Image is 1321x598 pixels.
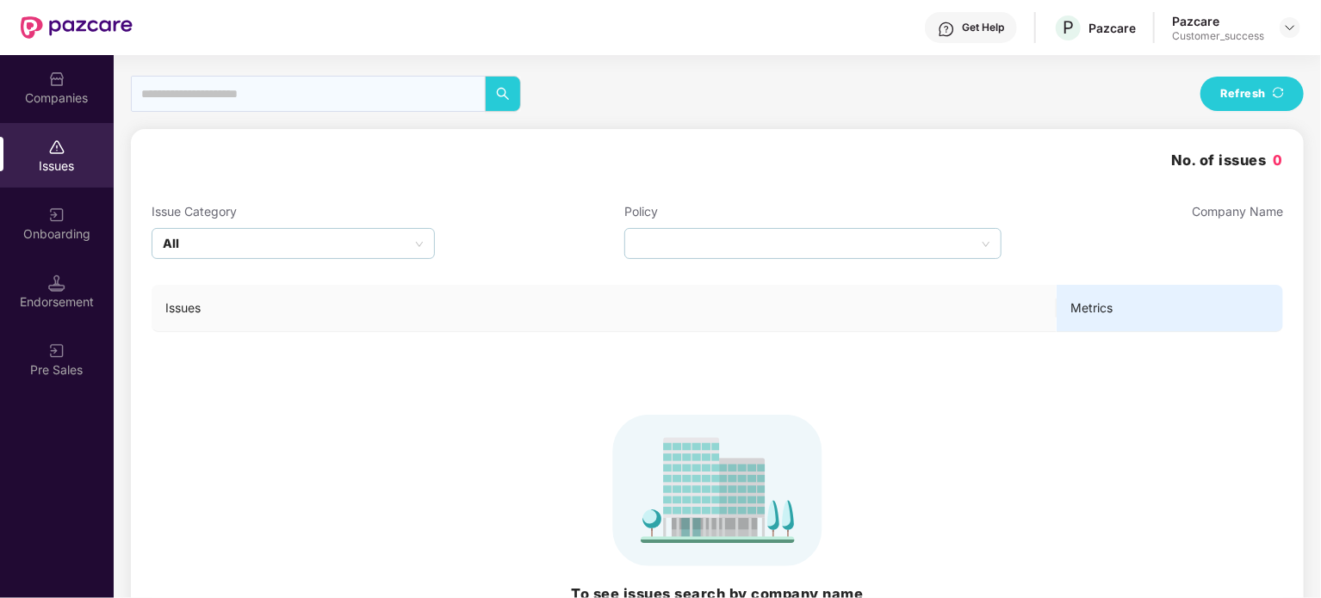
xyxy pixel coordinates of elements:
[1283,21,1297,34] img: svg+xml;base64,PHN2ZyBpZD0iRHJvcGRvd24tMzJ4MzIiIHhtbG5zPSJodHRwOi8vd3d3LnczLm9yZy8yMDAwL3N2ZyIgd2...
[48,71,65,88] img: svg+xml;base64,PHN2ZyBpZD0iQ29tcGFuaWVzIiB4bWxucz0iaHR0cDovL3d3dy53My5vcmcvMjAwMC9zdmciIHdpZHRoPS...
[48,207,65,224] img: svg+xml;base64,PHN2ZyB3aWR0aD0iMjAiIGhlaWdodD0iMjAiIHZpZXdCb3g9IjAgMCAyMCAyMCIgZmlsbD0ibm9uZSIgeG...
[163,234,179,253] b: All
[48,274,65,292] img: svg+xml;base64,PHN2ZyB3aWR0aD0iMTQuNSIgaGVpZ2h0PSIxNC41IiB2aWV3Qm94PSIwIDAgMTYgMTYiIGZpbGw9Im5vbm...
[624,202,1002,221] div: Policy
[962,21,1004,34] div: Get Help
[165,415,1269,566] img: svg+xml;base64,PHN2ZyB4bWxucz0iaHR0cDovL3d3dy53My5vcmcvMjAwMC9zdmciIHhtbG5zOnhsaW5rPSJodHRwOi8vd3...
[48,139,65,156] img: svg+xml;base64,PHN2ZyBpZD0iSXNzdWVzX2Rpc2FibGVkIiB4bWxucz0iaHR0cDovL3d3dy53My5vcmcvMjAwMC9zdmciIH...
[982,240,990,249] span: down
[415,240,424,249] span: down
[1273,87,1284,100] span: sync
[1070,299,1269,317] span: Metrics
[1274,151,1284,169] span: 0
[1063,17,1074,38] span: P
[486,87,520,101] span: search
[21,16,133,39] img: New Pazcare Logo
[48,342,65,360] img: svg+xml;base64,PHN2ZyB3aWR0aD0iMjAiIGhlaWdodD0iMjAiIHZpZXdCb3g9IjAgMCAyMCAyMCIgZmlsbD0ibm9uZSIgeG...
[1088,20,1136,36] div: Pazcare
[1172,29,1264,43] div: Customer_success
[938,21,955,38] img: svg+xml;base64,PHN2ZyBpZD0iSGVscC0zMngzMiIgeG1sbnM9Imh0dHA6Ly93d3cudzMub3JnLzIwMDAvc3ZnIiB3aWR0aD...
[1171,150,1283,172] h3: No. of issues
[1220,85,1266,102] span: Refresh
[152,202,435,221] div: Issue Category
[1200,77,1304,111] button: Refreshsync
[152,285,1057,332] th: Issues
[485,76,521,112] button: search
[1172,13,1264,29] div: Pazcare
[1192,202,1283,221] div: Company Name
